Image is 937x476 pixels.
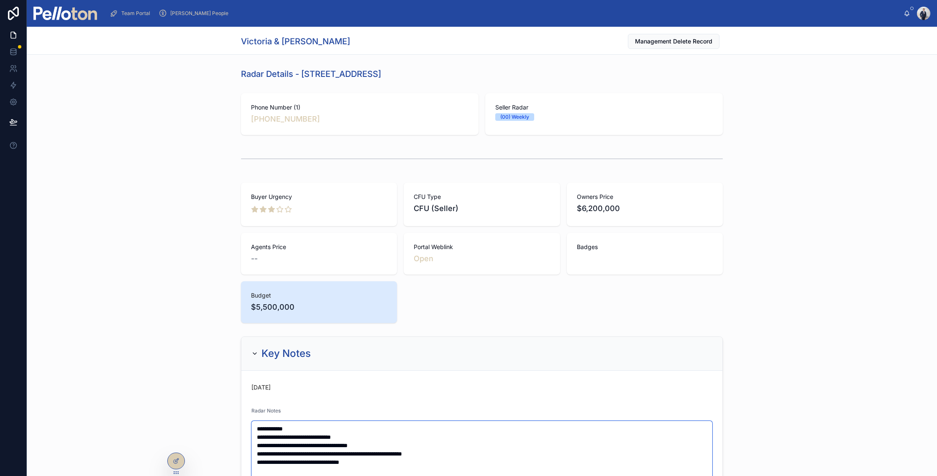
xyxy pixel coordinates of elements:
[261,347,311,360] h2: Key Notes
[628,34,719,49] button: Management Delete Record
[156,6,234,21] a: [PERSON_NAME] People
[414,203,550,214] span: CFU (Seller)
[500,113,529,121] div: (00) Weekly
[414,193,550,201] span: CFU Type
[170,10,228,17] span: [PERSON_NAME] People
[635,37,712,46] span: Management Delete Record
[121,10,150,17] span: Team Portal
[251,301,387,313] span: $5,500,000
[414,243,550,251] span: Portal Weblink
[251,383,271,392] p: [DATE]
[241,36,350,47] h1: Victoria & [PERSON_NAME]
[495,103,713,112] span: Seller Radar
[577,243,713,251] span: Badges
[577,203,713,214] span: $6,200,000
[107,6,156,21] a: Team Portal
[251,253,258,265] span: --
[251,243,387,251] span: Agents Price
[251,103,468,112] span: Phone Number (1)
[241,68,381,80] h1: Radar Details - [STREET_ADDRESS]
[104,4,904,23] div: scrollable content
[577,193,713,201] span: Owners Price
[251,291,387,300] span: Budget
[251,407,281,414] span: Radar Notes
[33,7,97,20] img: App logo
[251,113,320,125] a: [PHONE_NUMBER]
[251,193,387,201] span: Buyer Urgency
[414,254,433,263] a: Open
